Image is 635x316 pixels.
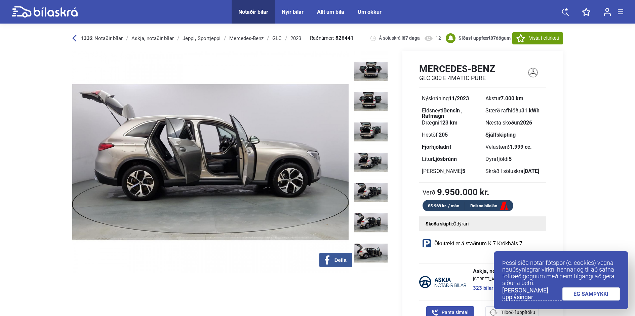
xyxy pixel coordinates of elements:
[485,144,544,150] div: Vélastærð
[502,259,620,286] p: Þessi síða notar fótspor (e. cookies) vegna nauðsynlegrar virkni hennar og til að safna tölfræðig...
[419,74,495,82] h2: GLC 300 E 4MATIC PURE
[422,144,451,150] b: Fjórhjóladrif
[473,269,519,274] span: Askja, notaðir bílar
[433,156,457,162] b: Ljósbrúnn
[334,257,347,263] span: Deila
[290,36,301,41] div: 2023
[317,9,344,15] a: Allt um bíla
[354,88,388,115] img: 1733764836_4609602976537617379_6064809330786344.jpg
[422,169,480,174] div: [PERSON_NAME]
[442,309,468,316] span: Panta símtal
[439,119,458,126] b: 123 km
[354,270,388,297] img: 1733764839_4369811785661071963_6064812331595598.jpg
[131,36,174,41] div: Askja, notaðir bílar
[422,156,480,162] div: Litur
[462,168,465,174] b: 5
[562,287,620,301] a: ÉG SAMÞYKKI
[520,63,546,82] img: logo Mercedes-Benz GLC 300 E 4MATIC PURE
[510,144,532,150] b: 1.999 cc.
[459,35,511,41] b: Síðast uppfært dögum
[358,9,382,15] a: Um okkur
[490,35,496,41] span: 87
[81,35,93,41] b: 1332
[512,32,563,44] button: Vista í eftirlæti
[473,277,519,281] span: [STREET_ADDRESS]
[523,168,539,174] b: [DATE]
[354,240,388,267] img: 1733764839_1853492114140039779_6064811896934567.jpg
[282,9,304,15] a: Nýir bílar
[426,221,453,226] strong: Skoða skipti:
[422,96,480,101] div: Nýskráning
[485,96,544,101] div: Akstur
[520,119,532,126] b: 2026
[379,35,420,41] span: Á söluskrá í
[335,36,354,41] b: 826441
[453,221,469,226] span: Ódýrari
[502,287,562,301] a: [PERSON_NAME] upplýsingar
[422,108,480,113] div: Eldsneyti
[354,118,388,145] img: 1733764837_8231499760645345818_6064809879515212.jpg
[272,36,282,41] div: GLC
[423,189,435,196] span: Verð
[521,107,540,114] b: 31 kWh
[437,188,489,197] b: 9.950.000 kr.
[485,156,544,162] div: Dyrafjöldi
[439,132,448,138] b: 205
[436,35,441,41] span: 12
[529,35,559,42] span: Vista í eftirlæti
[501,309,535,316] span: Tilboð í uppítöku
[485,169,544,174] div: Skráð í söluskrá
[449,95,469,102] b: 11/2023
[423,202,465,210] div: 85.969 kr. / mán
[354,58,388,85] img: 1733764836_8144496192422314360_6064808886820374.jpg
[485,108,544,113] div: Stærð rafhlöðu
[198,36,221,41] div: Sportjeppi
[422,120,480,126] div: Drægni
[473,286,519,291] a: 323 bílar á söluskrá
[485,120,544,126] div: Næsta skoðun
[354,149,388,176] img: 1733764837_8423105664379172222_6064810336713621.jpg
[509,156,512,162] b: 5
[422,107,463,119] b: Bensín , Rafmagn
[422,132,480,138] div: Hestöfl
[419,63,495,74] h1: Mercedes-Benz
[310,36,354,41] span: Raðnúmer:
[319,253,352,267] button: Deila
[94,35,123,41] span: Notaðir bílar
[604,8,611,16] img: user-login.svg
[434,241,522,246] span: Ökutæki er á staðnum K 7 Krókháls 7
[183,36,195,41] div: Jeppi
[238,9,268,15] a: Notaðir bílar
[403,35,420,41] b: 87 daga
[465,202,513,210] a: Reikna bílalán
[354,209,388,236] img: 1733764838_8653055833863848407_6064811431070833.jpg
[485,132,516,138] b: Sjálfskipting
[229,36,264,41] div: Mercedes-Benz
[501,95,523,102] b: 7.000 km
[354,179,388,206] img: 1733764838_4697099709057142743_6064810931171914.jpg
